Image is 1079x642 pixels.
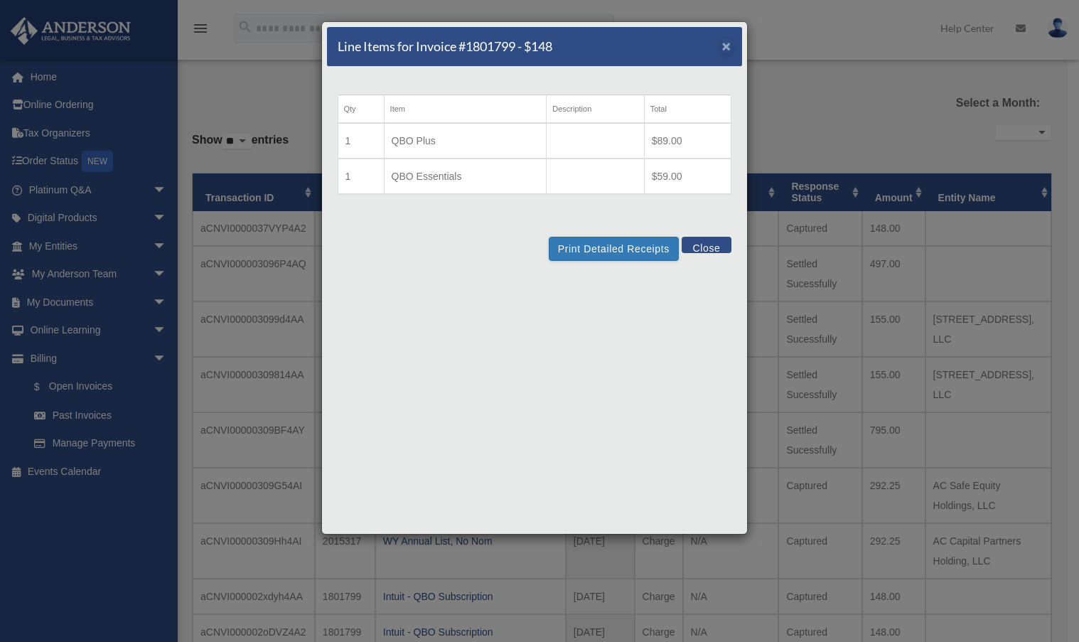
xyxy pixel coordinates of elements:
[338,38,552,55] h5: Line Items for Invoice #1801799 - $148
[644,123,731,159] td: $89.00
[644,159,731,194] td: $59.00
[549,237,679,261] button: Print Detailed Receipts
[384,159,547,194] td: QBO Essentials
[722,38,731,54] span: ×
[722,38,731,53] button: Close
[682,237,731,253] button: Close
[338,159,384,194] td: 1
[338,123,384,159] td: 1
[384,95,547,124] th: Item
[338,95,384,124] th: Qty
[547,95,644,124] th: Description
[644,95,731,124] th: Total
[384,123,547,159] td: QBO Plus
